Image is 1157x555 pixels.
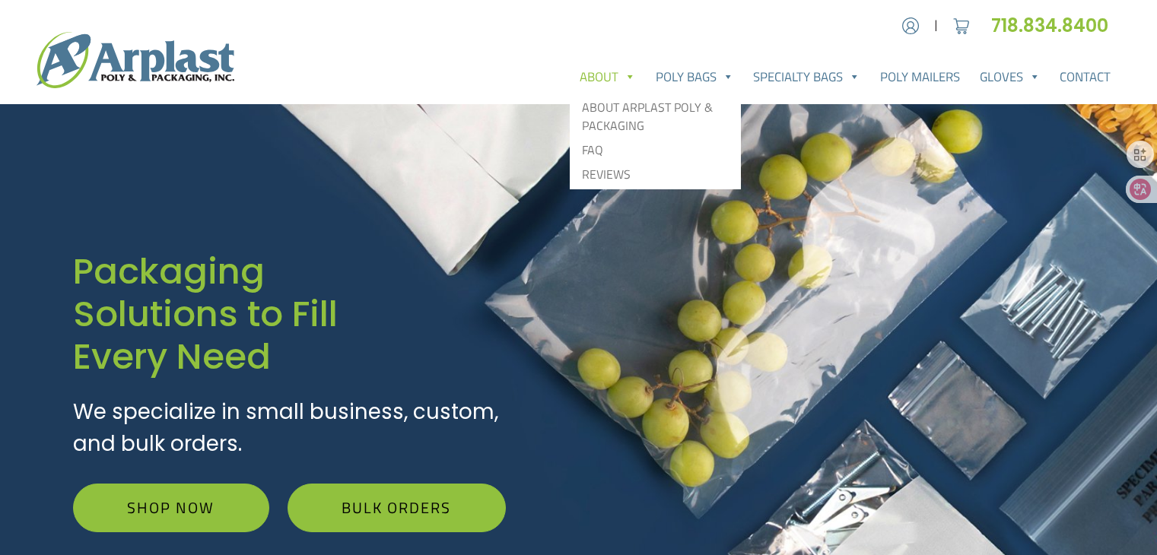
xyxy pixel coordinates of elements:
a: About [570,62,646,92]
a: 718.834.8400 [991,13,1120,38]
a: About Arplast Poly & Packaging [573,95,738,138]
img: logo [37,32,234,88]
h1: Packaging Solutions to Fill Every Need [73,250,506,378]
span: | [934,17,938,35]
a: Gloves [970,62,1051,92]
a: Bulk Orders [288,484,506,532]
a: Specialty Bags [744,62,871,92]
a: Contact [1050,62,1120,92]
a: FAQ [573,138,738,162]
a: Poly Mailers [870,62,970,92]
a: Poly Bags [646,62,744,92]
p: We specialize in small business, custom, and bulk orders. [73,396,506,459]
a: Shop Now [73,484,269,532]
a: Reviews [573,162,738,186]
